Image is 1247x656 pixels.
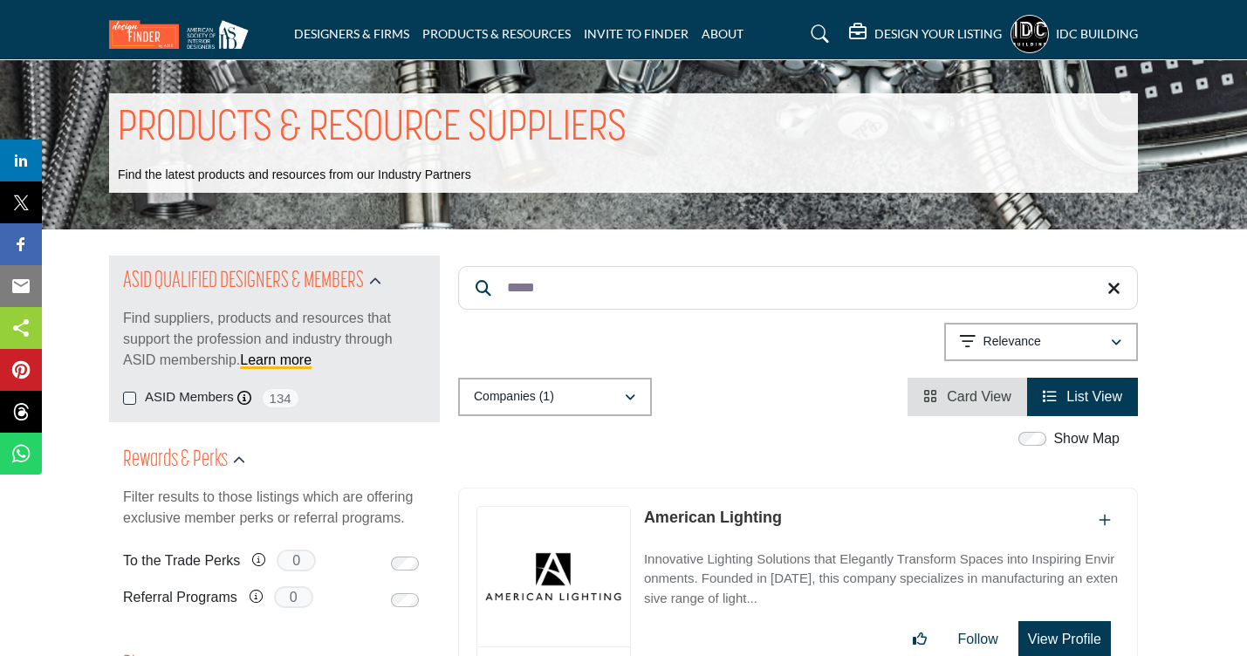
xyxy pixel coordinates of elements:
[123,582,237,612] label: Referral Programs
[458,378,652,416] button: Companies (1)
[123,487,426,529] p: Filter results to those listings which are offering exclusive member perks or referral programs.
[294,26,409,41] a: DESIGNERS & FIRMS
[947,389,1011,404] span: Card View
[1053,428,1120,449] label: Show Map
[644,506,782,530] p: American Lighting
[908,378,1027,416] li: Card View
[1056,25,1138,43] h5: IDC Building
[391,557,419,571] input: Switch to To the Trade Perks
[1027,378,1138,416] li: List View
[944,323,1138,361] button: Relevance
[584,26,689,41] a: INVITE TO FINDER
[1066,389,1122,404] span: List View
[118,102,627,156] h1: PRODUCTS & RESOURCE SUPPLIERS
[123,545,240,576] label: To the Trade Perks
[118,167,471,184] p: Find the latest products and resources from our Industry Partners
[261,387,300,409] span: 134
[422,26,571,41] a: PRODUCTS & RESOURCES
[644,509,782,526] a: American Lighting
[1043,389,1122,404] a: View List
[794,20,840,48] a: Search
[240,352,312,367] a: Learn more
[145,387,234,407] label: ASID Members
[474,388,554,406] p: Companies (1)
[849,24,1002,44] div: DESIGN YOUR LISTING
[983,333,1041,351] p: Relevance
[123,392,136,405] input: ASID Members checkbox
[874,26,1002,42] h5: DESIGN YOUR LISTING
[123,308,426,371] p: Find suppliers, products and resources that support the profession and industry through ASID memb...
[1099,513,1111,528] a: Add To List
[458,266,1138,310] input: Search Keyword
[109,20,257,49] img: Site Logo
[123,266,364,297] h2: ASID QUALIFIED DESIGNERS & MEMBERS
[274,586,313,608] span: 0
[1011,15,1049,53] button: Show hide supplier dropdown
[391,593,419,607] input: Switch to Referral Programs
[477,507,630,646] img: American Lighting
[123,445,228,476] h2: Rewards & Perks
[277,550,316,571] span: 0
[923,389,1011,404] a: View Card
[702,26,743,41] a: ABOUT
[644,550,1120,609] p: Innovative Lighting Solutions that Elegantly Transform Spaces into Inspiring Environments. Founde...
[644,539,1120,609] a: Innovative Lighting Solutions that Elegantly Transform Spaces into Inspiring Environments. Founde...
